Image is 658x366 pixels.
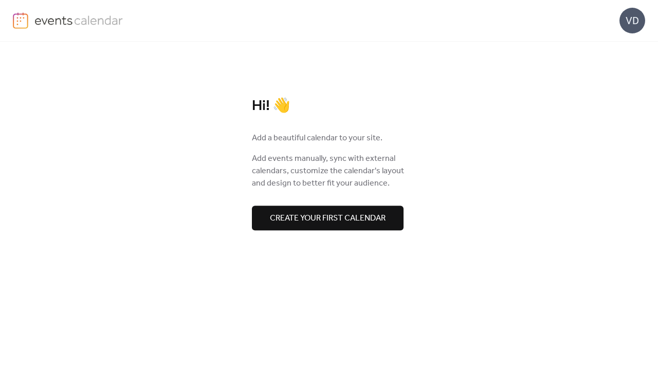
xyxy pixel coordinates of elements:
[252,132,382,144] span: Add a beautiful calendar to your site.
[619,8,645,33] div: VD
[252,97,406,115] div: Hi! 👋
[252,153,406,190] span: Add events manually, sync with external calendars, customize the calendar's layout and design to ...
[252,206,404,230] button: Create your first calendar
[34,12,123,28] img: logo-type
[13,12,28,29] img: logo
[270,212,386,225] span: Create your first calendar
